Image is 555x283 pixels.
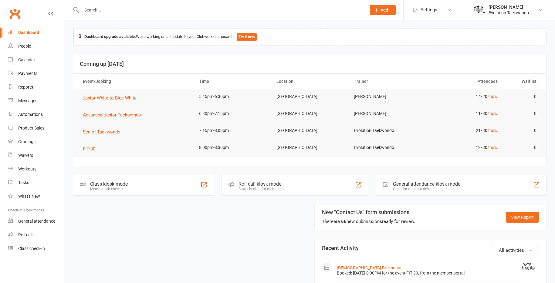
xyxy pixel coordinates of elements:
span: Advanced Junior Taekwondo [83,112,141,118]
td: [PERSON_NAME] [348,106,426,121]
div: Product Sales [18,126,44,130]
div: People [18,44,31,49]
img: thumb_image1604702925.png [473,4,486,16]
a: Product Sales [8,121,64,135]
td: [GEOGRAPHIC_DATA] [271,106,348,121]
a: What's New [8,190,64,203]
td: [GEOGRAPHIC_DATA] [271,123,348,138]
td: 6:30pm-7:15pm [194,106,271,121]
a: Payments [8,67,64,80]
td: 14/20 [426,89,503,104]
td: Evolution Taekwondo [348,140,426,155]
td: [GEOGRAPHIC_DATA] [271,89,348,104]
a: General attendance kiosk mode [8,214,64,228]
a: [DEMOGRAPHIC_DATA] Brizmohun [337,265,403,270]
td: 8:00pm-8:30pm [194,140,271,155]
div: What's New [18,194,40,199]
td: 12/30 [426,140,503,155]
td: 11/30 [426,106,503,121]
span: Add [381,8,388,12]
a: Automations [8,108,64,121]
a: Calendar [8,53,64,67]
span: Settings [421,3,437,17]
div: Evolution Taekwondo [489,10,529,15]
a: Gradings [8,135,64,149]
span: Senior Taekwondo [83,129,120,135]
td: 5:45pm-6:30pm [194,89,271,104]
a: Messages [8,94,64,108]
div: Booked: [DATE] 8:00PM for the event FIT:30, from the member portal [337,271,516,276]
div: Workouts [18,167,36,171]
a: show [487,94,498,99]
button: Junior White to Blue White [83,94,141,102]
a: Clubworx [7,6,22,21]
button: Add [370,5,396,15]
a: show [487,111,498,116]
td: 0 [503,89,542,104]
div: Tasks [18,180,29,185]
td: 0 [503,140,542,155]
button: Try it now [237,33,257,41]
h3: Recent Activity [322,245,539,251]
th: Attendees [426,74,503,89]
input: Search... [80,6,362,14]
span: All activities [499,248,524,253]
a: People [8,39,64,53]
h3: Coming up [DATE] [80,61,540,67]
a: Waivers [8,149,64,162]
div: Class kiosk mode [90,181,128,187]
div: General attendance [18,219,55,224]
td: 0 [503,123,542,138]
div: Roll call kiosk mode [239,181,283,187]
a: Tasks [8,176,64,190]
div: Messages [18,98,37,103]
strong: Dashboard upgrade available: [84,34,136,39]
a: View Report [506,212,539,223]
div: Member self check-in [90,187,128,191]
span: Junior White to Blue White [83,95,137,101]
td: 7:15pm-8:00pm [194,123,271,138]
td: 21/30 [426,123,503,138]
th: Waitlist [503,74,542,89]
button: Advanced Junior Taekwondo [83,111,145,119]
div: [PERSON_NAME] [489,5,529,10]
div: Calendar [18,57,35,62]
a: show [487,128,498,133]
div: There are new submissions ready for review. [322,218,415,225]
h3: New "Contact Us" form submissions [322,209,415,215]
div: Dashboard [18,30,39,35]
a: show [487,145,498,150]
div: Waivers [18,153,33,158]
button: Senior Taekwondo [83,128,125,136]
strong: 66 [341,219,347,224]
td: [PERSON_NAME] [348,89,426,104]
a: Roll call [8,228,64,242]
div: Class check-in [18,246,45,251]
a: Workouts [8,162,64,176]
div: General attendance kiosk mode [393,181,460,187]
td: Evolution Taekwondo [348,123,426,138]
th: Location [271,74,348,89]
div: Gradings [18,139,36,144]
button: FIT:30 [83,145,100,153]
div: Roll call [18,232,32,237]
a: Class kiosk mode [8,242,64,255]
button: All activities [492,245,539,255]
div: Automations [18,112,43,117]
span: FIT:30 [83,146,95,152]
td: [GEOGRAPHIC_DATA] [271,140,348,155]
th: Trainer [348,74,426,89]
td: 0 [503,106,542,121]
div: Payments [18,71,37,76]
th: Event/Booking [77,74,194,89]
div: Great for the front desk [393,187,460,191]
div: Staff check-in for members [239,187,283,191]
th: Time [194,74,271,89]
a: Reports [8,80,64,94]
a: Dashboard [8,26,64,39]
div: We're working on an update to your Clubworx dashboard. [73,29,547,45]
div: Reports [18,85,33,89]
time: [DATE] 5:58 PM [519,263,539,271]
